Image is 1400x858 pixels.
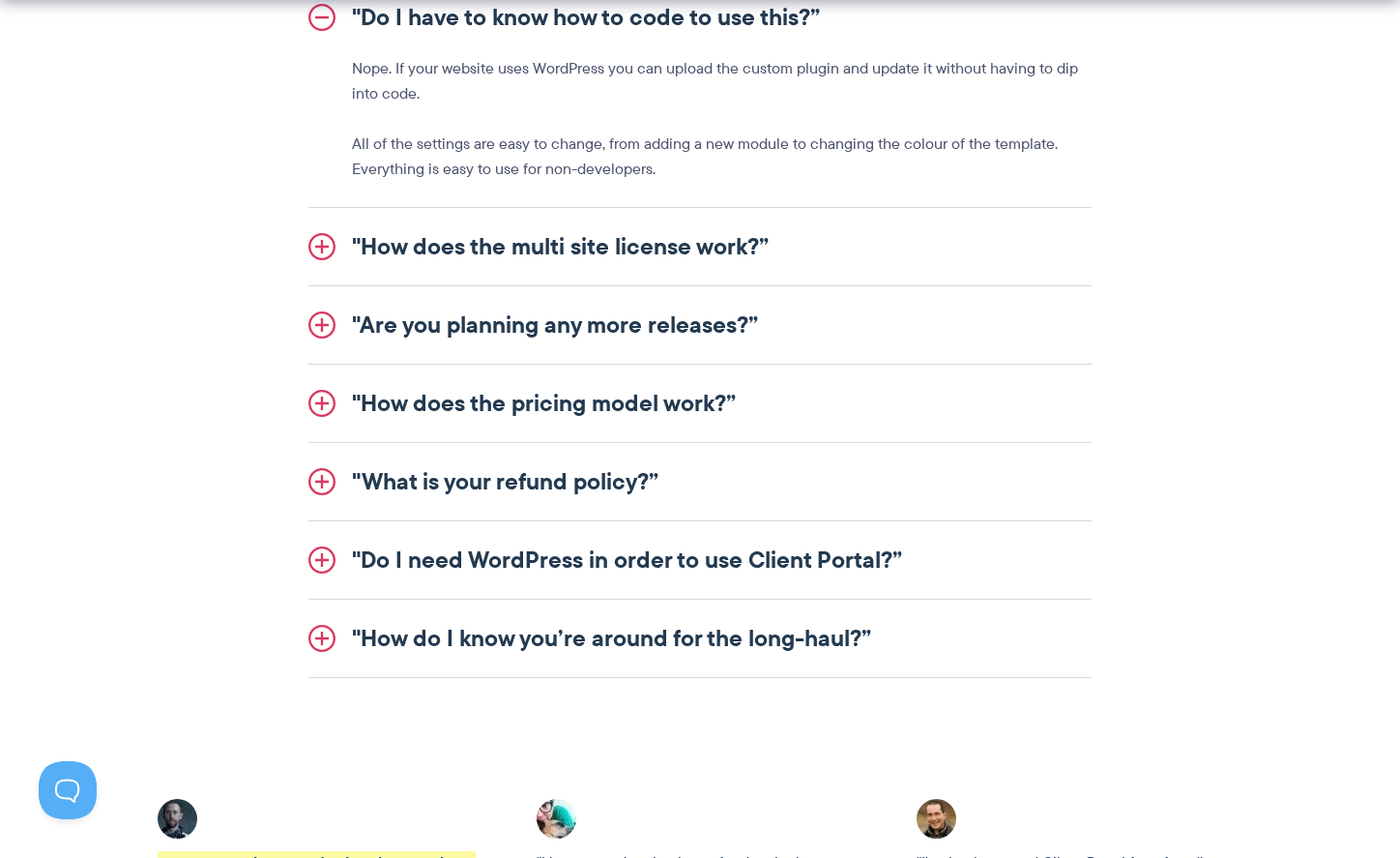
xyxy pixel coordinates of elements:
[352,56,1092,106] p: Nope. If your website uses WordPress you can upload the custom plugin and update it without havin...
[39,761,97,819] iframe: Toggle Customer Support
[308,208,1092,285] a: "How does the multi site license work?”
[308,600,1092,677] a: "How do I know you’re around for the long-haul?”
[308,443,1092,520] a: "What is your refund policy?”
[308,521,1092,599] a: "Do I need WordPress in order to use Client Portal?”
[352,132,1092,182] p: All of the settings are easy to change, from adding a new module to changing the colour of the te...
[308,286,1092,364] a: "Are you planning any more releases?”
[308,365,1092,442] a: "How does the pricing model work?”
[158,799,197,839] img: Client Portal testimonial - Adrian C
